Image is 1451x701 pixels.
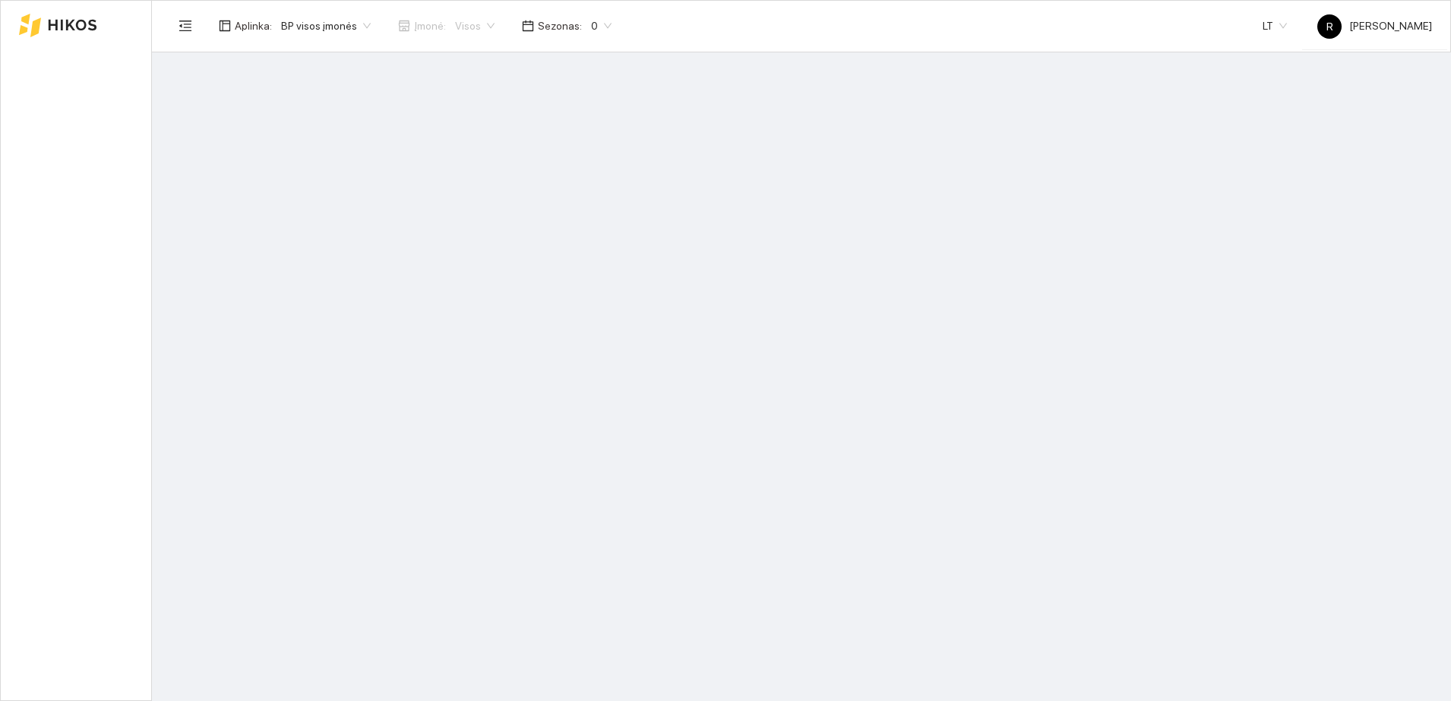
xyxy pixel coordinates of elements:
[414,17,446,34] span: Įmonė :
[522,20,534,32] span: calendar
[179,19,192,33] span: menu-fold
[455,14,495,37] span: Visos
[398,20,410,32] span: shop
[1317,20,1432,32] span: [PERSON_NAME]
[591,14,612,37] span: 0
[219,20,231,32] span: layout
[1326,14,1333,39] span: R
[281,14,371,37] span: BP visos įmonės
[538,17,582,34] span: Sezonas :
[1263,14,1287,37] span: LT
[170,11,201,41] button: menu-fold
[235,17,272,34] span: Aplinka :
